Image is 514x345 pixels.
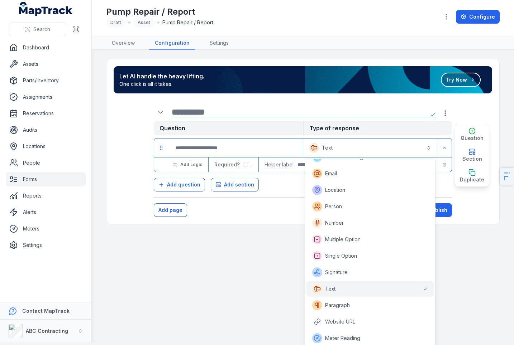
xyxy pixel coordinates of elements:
span: Paragraph [325,302,350,309]
span: Number [325,219,344,227]
span: Signature [325,269,348,276]
span: Location [325,186,345,194]
span: Email [325,170,337,177]
span: Website URL [325,318,355,325]
span: Single Option [325,252,357,259]
span: Text [325,285,336,292]
button: Text [305,140,436,156]
span: Person [325,203,342,210]
span: Multiple Option [325,236,361,243]
span: Meter Reading [325,335,360,342]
